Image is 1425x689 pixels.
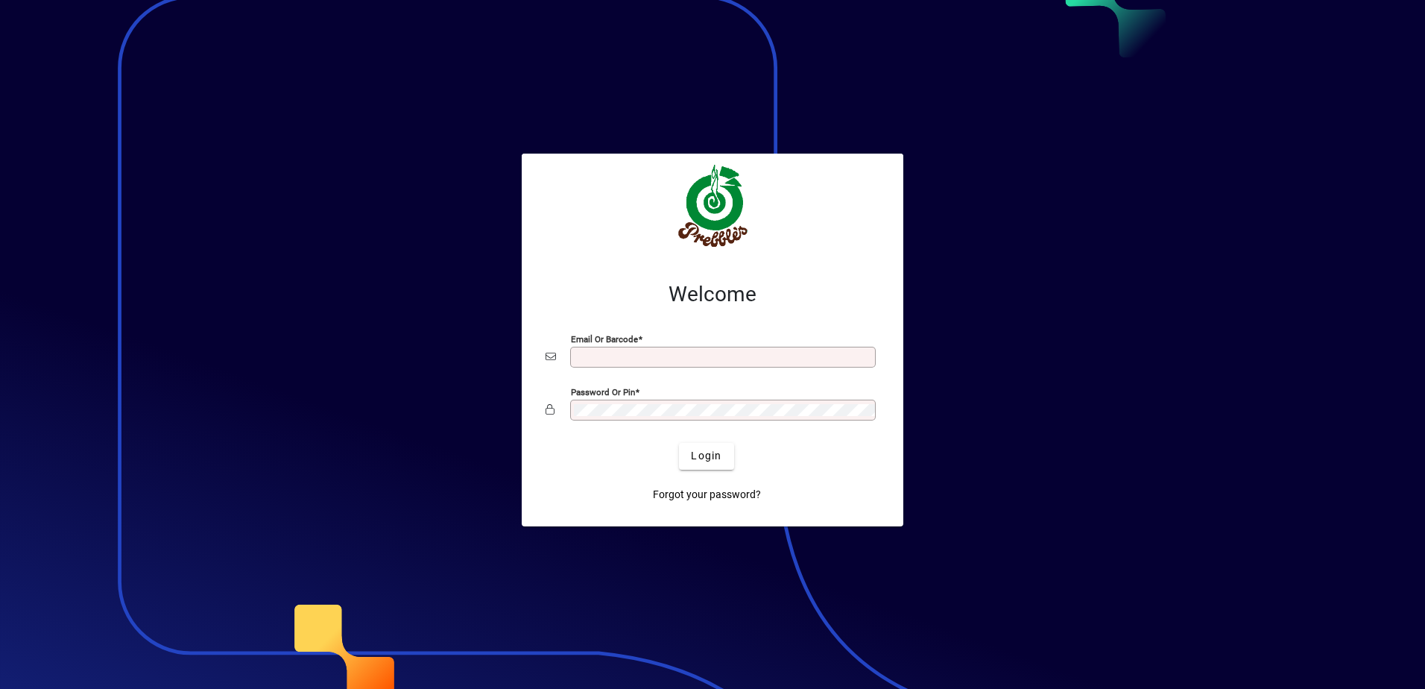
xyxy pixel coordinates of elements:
a: Forgot your password? [647,482,767,509]
span: Login [691,448,721,464]
mat-label: Password or Pin [571,386,635,397]
mat-label: Email or Barcode [571,333,638,344]
button: Login [679,443,733,470]
span: Forgot your password? [653,487,761,503]
h2: Welcome [546,282,879,307]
